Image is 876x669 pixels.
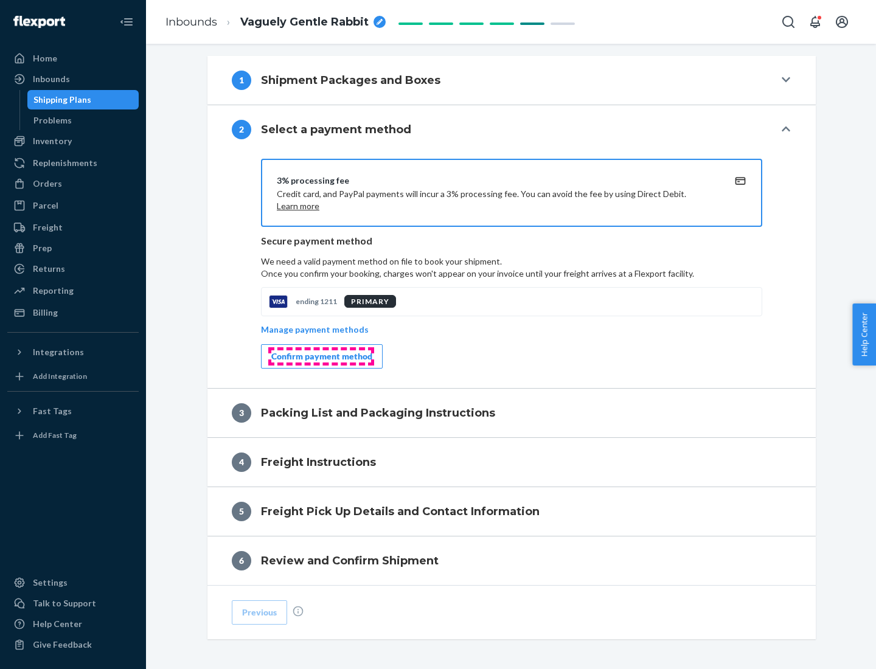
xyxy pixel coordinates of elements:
[7,342,139,362] button: Integrations
[33,285,74,297] div: Reporting
[232,502,251,521] div: 5
[33,52,57,64] div: Home
[232,120,251,139] div: 2
[33,307,58,319] div: Billing
[277,188,717,212] p: Credit card, and PayPal payments will incur a 3% processing fee. You can avoid the fee by using D...
[232,71,251,90] div: 1
[33,135,72,147] div: Inventory
[261,255,762,280] p: We need a valid payment method on file to book your shipment.
[33,94,91,106] div: Shipping Plans
[33,114,72,127] div: Problems
[207,536,816,585] button: 6Review and Confirm Shipment
[33,73,70,85] div: Inbounds
[207,389,816,437] button: 3Packing List and Packaging Instructions
[33,221,63,234] div: Freight
[7,238,139,258] a: Prep
[261,234,762,248] p: Secure payment method
[830,10,854,34] button: Open account menu
[232,600,287,625] button: Previous
[33,371,87,381] div: Add Integration
[7,153,139,173] a: Replenishments
[7,49,139,68] a: Home
[261,405,495,421] h4: Packing List and Packaging Instructions
[7,635,139,654] button: Give Feedback
[232,551,251,570] div: 6
[13,16,65,28] img: Flexport logo
[7,573,139,592] a: Settings
[33,639,92,651] div: Give Feedback
[7,196,139,215] a: Parcel
[207,438,816,487] button: 4Freight Instructions
[7,69,139,89] a: Inbounds
[27,90,139,109] a: Shipping Plans
[261,268,762,280] p: Once you confirm your booking, charges won't appear on your invoice until your freight arrives at...
[207,487,816,536] button: 5Freight Pick Up Details and Contact Information
[7,259,139,279] a: Returns
[207,105,816,154] button: 2Select a payment method
[7,281,139,300] a: Reporting
[7,426,139,445] a: Add Fast Tag
[33,263,65,275] div: Returns
[7,614,139,634] a: Help Center
[232,452,251,472] div: 4
[33,405,72,417] div: Fast Tags
[207,56,816,105] button: 1Shipment Packages and Boxes
[803,10,827,34] button: Open notifications
[7,174,139,193] a: Orders
[296,296,337,307] p: ending 1211
[776,10,801,34] button: Open Search Box
[114,10,139,34] button: Close Navigation
[33,618,82,630] div: Help Center
[277,200,319,212] button: Learn more
[33,199,58,212] div: Parcel
[261,72,440,88] h4: Shipment Packages and Boxes
[261,324,369,336] p: Manage payment methods
[344,295,396,308] div: PRIMARY
[261,454,376,470] h4: Freight Instructions
[33,577,68,589] div: Settings
[33,346,84,358] div: Integrations
[852,303,876,366] button: Help Center
[33,178,62,190] div: Orders
[261,504,540,519] h4: Freight Pick Up Details and Contact Information
[156,4,395,40] ol: breadcrumbs
[7,367,139,386] a: Add Integration
[277,175,717,187] div: 3% processing fee
[261,344,383,369] button: Confirm payment method
[27,111,139,130] a: Problems
[33,242,52,254] div: Prep
[7,131,139,151] a: Inventory
[165,15,217,29] a: Inbounds
[33,430,77,440] div: Add Fast Tag
[7,594,139,613] a: Talk to Support
[7,303,139,322] a: Billing
[33,157,97,169] div: Replenishments
[261,553,439,569] h4: Review and Confirm Shipment
[33,597,96,609] div: Talk to Support
[7,218,139,237] a: Freight
[261,122,411,137] h4: Select a payment method
[7,401,139,421] button: Fast Tags
[232,403,251,423] div: 3
[271,350,372,362] div: Confirm payment method
[240,15,369,30] span: Vaguely Gentle Rabbit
